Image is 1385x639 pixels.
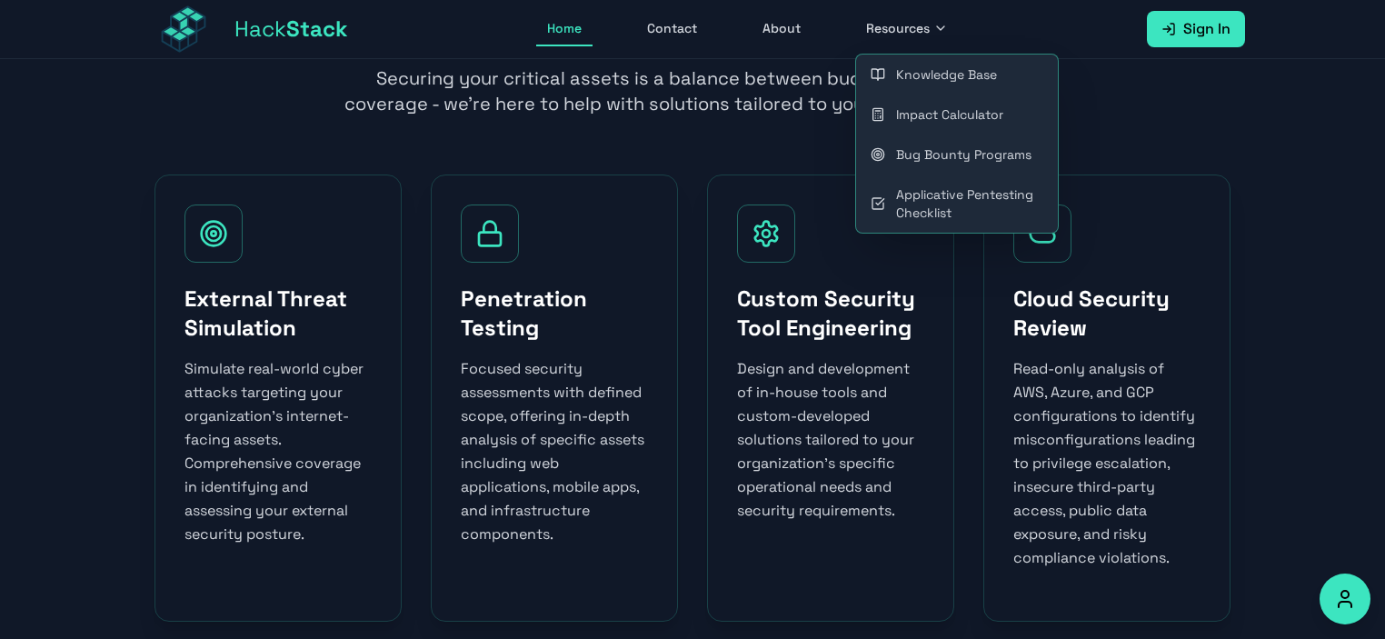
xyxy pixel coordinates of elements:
h3: Penetration Testing [461,285,648,343]
h3: Cloud Security Review [1013,285,1201,343]
a: Bug Bounty Programs [856,135,1058,175]
button: Resources [855,12,959,46]
span: Resources [866,19,930,37]
p: Focused security assessments with defined scope, offering in-depth analysis of specific assets in... [461,357,648,546]
a: Impact Calculator [856,95,1058,135]
p: Read-only analysis of AWS, Azure, and GCP configurations to identify misconfigurations leading to... [1013,357,1201,570]
a: Contact [636,12,708,46]
p: Securing your critical assets is a balance between budget and security coverage - we're here to h... [344,65,1041,116]
p: Design and development of in-house tools and custom-developed solutions tailored to your organiza... [737,357,924,523]
span: Stack [286,15,348,43]
a: Applicative Pentesting Checklist [856,175,1058,233]
p: Simulate real-world cyber attacks targeting your organization's internet-facing assets. Comprehen... [184,357,372,546]
button: Accessibility Options [1320,574,1370,624]
a: Home [536,12,593,46]
span: Hack [234,15,348,44]
a: About [752,12,812,46]
span: Sign In [1183,18,1231,40]
a: Sign In [1147,11,1245,47]
h3: External Threat Simulation [184,285,372,343]
h3: Custom Security Tool Engineering [737,285,924,343]
a: Knowledge Base [856,55,1058,95]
